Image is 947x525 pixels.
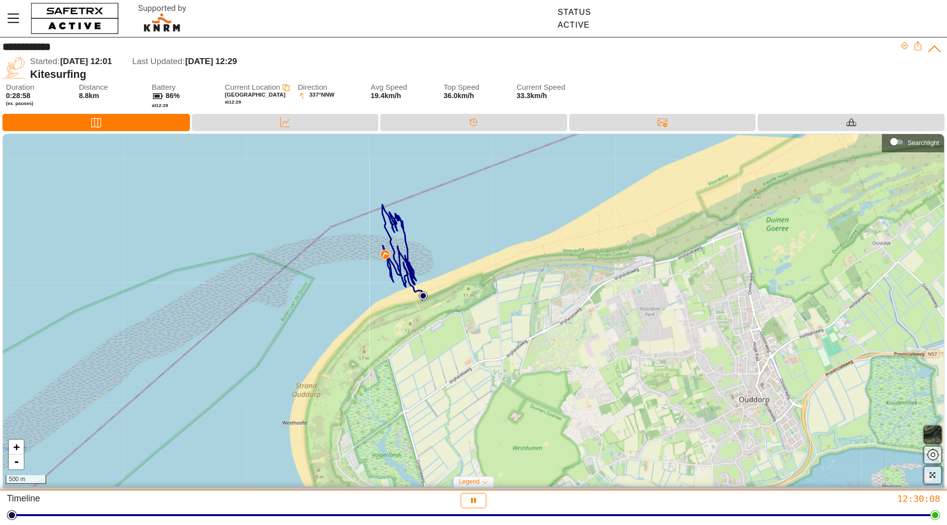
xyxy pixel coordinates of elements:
[908,139,939,146] div: Searchlight
[6,92,31,100] span: 0:28:58
[371,83,434,92] span: Avg Speed
[371,92,401,100] span: 19.4km/h
[60,57,112,66] span: [DATE] 12:01
[225,83,280,91] span: Current Location
[225,99,241,105] span: at 12:29
[569,114,756,131] div: Messages
[30,57,60,66] span: Started:
[459,478,479,485] span: Legend
[127,2,198,35] img: RescueLogo.svg
[419,291,428,300] img: PathStart.svg
[443,83,507,92] span: Top Speed
[558,21,591,30] div: Active
[443,92,474,100] span: 36.0km/h
[30,68,900,81] div: Kitesurfing
[225,92,286,98] span: [GEOGRAPHIC_DATA]
[846,117,856,127] img: Equipment_Black.svg
[132,57,184,66] span: Last Updated:
[192,114,379,131] div: Data
[9,455,24,469] a: Zoom out
[298,83,361,92] span: Direction
[558,8,591,17] div: Status
[2,114,190,131] div: Map
[2,57,25,79] img: KITE_SURFING.svg
[6,101,69,106] span: (ex. pauses)
[9,440,24,455] a: Zoom in
[166,92,180,100] span: 86%
[887,135,939,149] div: Searchlight
[152,83,215,92] span: Battery
[321,92,335,100] span: NNW
[6,83,69,92] span: Duration
[185,57,237,66] span: [DATE] 12:29
[309,92,321,100] span: 337°
[632,493,940,504] div: 12:30:08
[79,92,99,100] span: 8.8km
[758,114,945,131] div: Equipment
[516,83,580,92] span: Current Speed
[5,475,46,484] div: 500 m
[516,92,580,100] span: 33.3km/h
[152,103,168,108] span: at 12:29
[380,114,567,131] div: Timeline
[381,250,390,259] img: PathDirectionCurrent.svg
[79,83,142,92] span: Distance
[7,493,315,508] div: Timeline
